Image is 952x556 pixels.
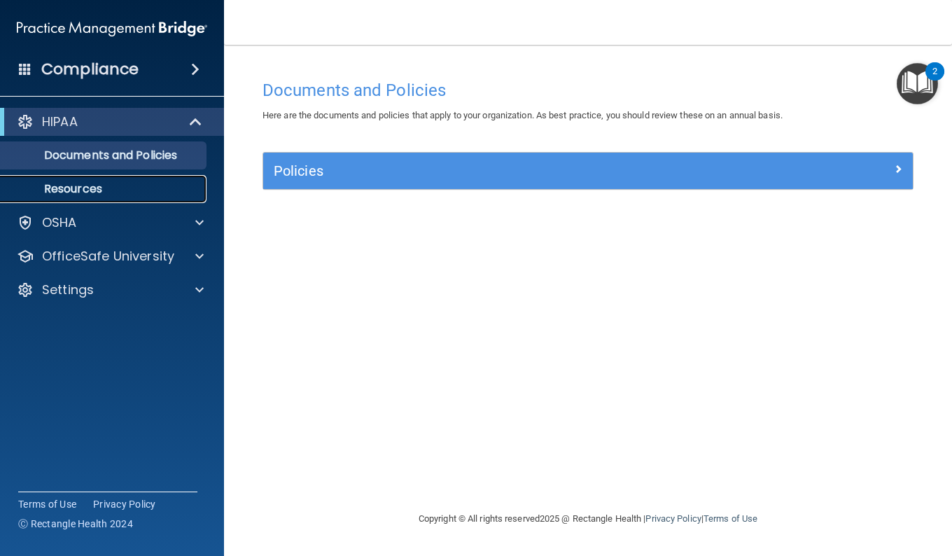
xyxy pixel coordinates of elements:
[710,457,935,513] iframe: Drift Widget Chat Controller
[645,513,701,524] a: Privacy Policy
[17,214,204,231] a: OSHA
[41,60,139,79] h4: Compliance
[18,497,76,511] a: Terms of Use
[9,148,200,162] p: Documents and Policies
[93,497,156,511] a: Privacy Policy
[42,113,78,130] p: HIPAA
[274,160,902,182] a: Policies
[332,496,843,541] div: Copyright © All rights reserved 2025 @ Rectangle Health | |
[897,63,938,104] button: Open Resource Center, 2 new notifications
[42,214,77,231] p: OSHA
[262,110,783,120] span: Here are the documents and policies that apply to your organization. As best practice, you should...
[9,182,200,196] p: Resources
[262,81,913,99] h4: Documents and Policies
[703,513,757,524] a: Terms of Use
[17,248,204,265] a: OfficeSafe University
[17,282,204,298] a: Settings
[18,517,133,531] span: Ⓒ Rectangle Health 2024
[42,282,94,298] p: Settings
[274,163,740,179] h5: Policies
[42,248,174,265] p: OfficeSafe University
[17,15,207,43] img: PMB logo
[17,113,203,130] a: HIPAA
[932,71,937,90] div: 2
